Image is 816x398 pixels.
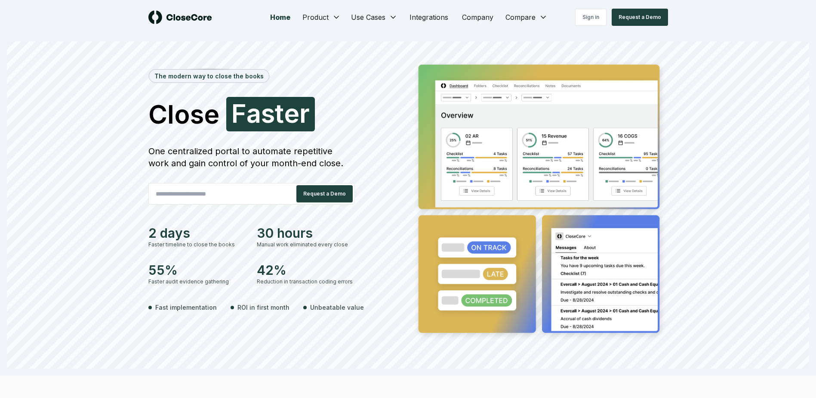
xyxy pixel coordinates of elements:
div: 55% [148,262,246,278]
span: Compare [505,12,536,22]
button: Use Cases [346,9,403,26]
span: Close [148,101,219,127]
div: Manual work eliminated every close [257,241,355,249]
div: 30 hours [257,225,355,241]
span: e [284,100,299,126]
a: Sign in [575,9,607,26]
img: logo [148,10,212,24]
div: 2 days [148,225,246,241]
div: Reduction in transaction coding errors [257,278,355,286]
span: F [231,100,246,126]
a: Company [455,9,500,26]
span: ROI in first month [237,303,289,312]
div: One centralized portal to automate repetitive work and gain control of your month-end close. [148,145,355,169]
button: Request a Demo [612,9,668,26]
button: Compare [500,9,553,26]
span: Unbeatable value [310,303,364,312]
div: Faster timeline to close the books [148,241,246,249]
span: Use Cases [351,12,385,22]
button: Request a Demo [296,185,353,202]
a: Integrations [403,9,455,26]
div: The modern way to close the books [149,70,269,82]
span: r [299,100,310,126]
span: a [246,100,261,126]
button: Product [297,9,346,26]
span: s [261,100,275,126]
a: Home [263,9,297,26]
span: Product [302,12,329,22]
div: Faster audit evidence gathering [148,278,246,286]
span: Fast implementation [155,303,217,312]
div: 42% [257,262,355,278]
span: t [275,100,284,126]
img: Jumbotron [412,59,668,342]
